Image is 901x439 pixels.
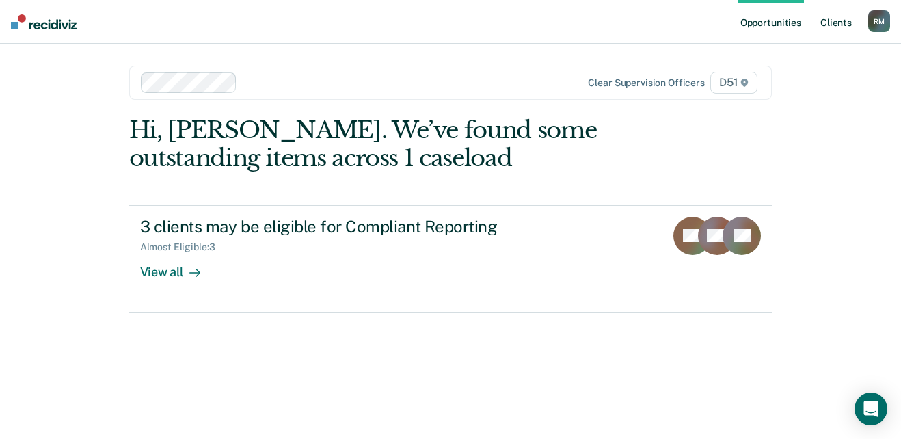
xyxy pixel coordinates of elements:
div: Almost Eligible : 3 [140,241,226,253]
div: 3 clients may be eligible for Compliant Reporting [140,217,620,237]
div: Open Intercom Messenger [855,393,887,425]
div: View all [140,253,217,280]
span: D51 [710,72,757,94]
div: R M [868,10,890,32]
div: Hi, [PERSON_NAME]. We’ve found some outstanding items across 1 caseload [129,116,643,172]
img: Recidiviz [11,14,77,29]
button: RM [868,10,890,32]
div: Clear supervision officers [588,77,704,89]
a: 3 clients may be eligible for Compliant ReportingAlmost Eligible:3View all [129,205,772,313]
